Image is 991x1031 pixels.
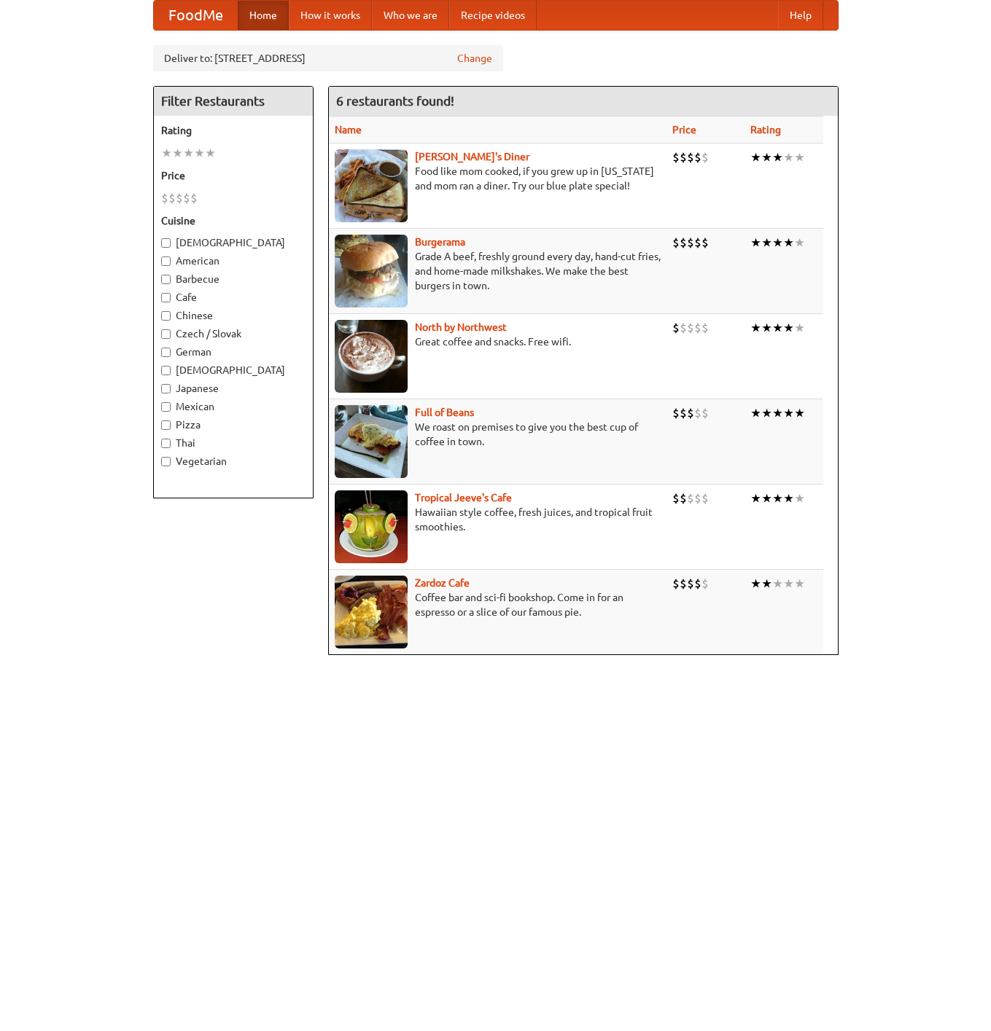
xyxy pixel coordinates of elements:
[335,164,661,193] p: Food like mom cooked, if you grew up in [US_STATE] and mom ran a diner. Try our blue plate special!
[161,123,306,138] h5: Rating
[687,149,694,165] li: $
[161,439,171,448] input: Thai
[750,490,761,506] li: ★
[702,576,709,592] li: $
[161,363,306,377] label: [DEMOGRAPHIC_DATA]
[335,320,408,393] img: north.jpg
[415,151,529,162] a: [PERSON_NAME]'s Diner
[161,329,171,339] input: Czech / Slovak
[694,405,702,421] li: $
[702,405,709,421] li: $
[336,94,454,108] ng-pluralize: 6 restaurants found!
[702,235,709,251] li: $
[335,405,408,478] img: beans.jpg
[335,420,661,449] p: We roast on premises to give you the best cup of coffee in town.
[794,320,805,336] li: ★
[415,407,474,418] a: Full of Beans
[415,321,507,333] a: North by Northwest
[672,124,696,136] a: Price
[778,1,823,30] a: Help
[335,149,408,222] img: sallys.jpg
[772,405,783,421] li: ★
[176,190,183,206] li: $
[161,418,306,432] label: Pizza
[161,454,306,469] label: Vegetarian
[772,235,783,251] li: ★
[238,1,289,30] a: Home
[168,190,176,206] li: $
[750,576,761,592] li: ★
[335,576,408,648] img: zardoz.jpg
[194,145,205,161] li: ★
[161,290,306,305] label: Cafe
[161,402,171,412] input: Mexican
[761,405,772,421] li: ★
[783,490,794,506] li: ★
[761,490,772,506] li: ★
[783,149,794,165] li: ★
[161,384,171,393] input: Japanese
[694,235,702,251] li: $
[783,320,794,336] li: ★
[672,320,680,336] li: $
[161,254,306,268] label: American
[761,576,772,592] li: ★
[190,190,198,206] li: $
[153,45,503,71] div: Deliver to: [STREET_ADDRESS]
[415,492,512,503] a: Tropical Jeeve's Cafe
[794,235,805,251] li: ★
[750,124,781,136] a: Rating
[161,190,168,206] li: $
[161,145,172,161] li: ★
[335,590,661,619] p: Coffee bar and sci-fi bookshop. Come in for an espresso or a slice of our famous pie.
[161,326,306,341] label: Czech / Slovak
[750,149,761,165] li: ★
[687,576,694,592] li: $
[172,145,183,161] li: ★
[335,235,408,307] img: burgerama.jpg
[783,235,794,251] li: ★
[161,436,306,450] label: Thai
[772,576,783,592] li: ★
[702,149,709,165] li: $
[415,577,470,589] a: Zardoz Cafe
[335,334,661,349] p: Great coffee and snacks. Free wifi.
[772,149,783,165] li: ★
[680,576,687,592] li: $
[335,249,661,293] p: Grade A beef, freshly ground every day, hand-cut fries, and home-made milkshakes. We make the bes...
[457,51,492,66] a: Change
[672,490,680,506] li: $
[702,320,709,336] li: $
[161,168,306,183] h5: Price
[672,576,680,592] li: $
[161,366,171,375] input: [DEMOGRAPHIC_DATA]
[335,490,408,563] img: jeeves.jpg
[694,320,702,336] li: $
[794,405,805,421] li: ★
[672,235,680,251] li: $
[161,238,171,248] input: [DEMOGRAPHIC_DATA]
[161,272,306,286] label: Barbecue
[154,87,313,116] h4: Filter Restaurants
[783,405,794,421] li: ★
[687,320,694,336] li: $
[161,345,306,359] label: German
[335,124,362,136] a: Name
[161,275,171,284] input: Barbecue
[794,576,805,592] li: ★
[783,576,794,592] li: ★
[680,320,687,336] li: $
[761,320,772,336] li: ★
[415,236,465,248] b: Burgerama
[750,405,761,421] li: ★
[672,149,680,165] li: $
[183,190,190,206] li: $
[161,399,306,414] label: Mexican
[205,145,216,161] li: ★
[335,505,661,534] p: Hawaiian style coffee, fresh juices, and tropical fruit smoothies.
[449,1,537,30] a: Recipe videos
[161,256,171,266] input: American
[680,235,687,251] li: $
